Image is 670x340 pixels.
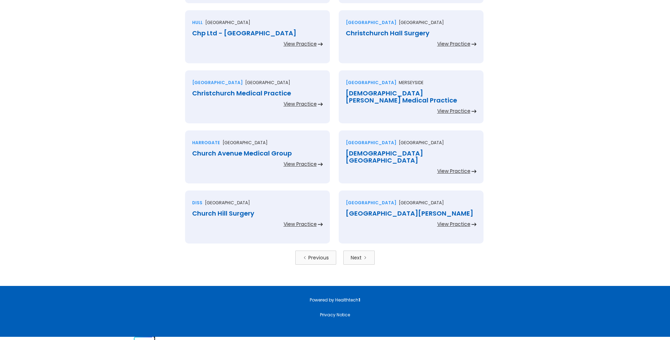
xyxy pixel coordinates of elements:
div: View Practice [437,40,470,47]
div: [GEOGRAPHIC_DATA][PERSON_NAME] [346,210,476,217]
div: Chp Ltd - [GEOGRAPHIC_DATA] [192,30,323,37]
a: [GEOGRAPHIC_DATA]Merseyside[DEMOGRAPHIC_DATA][PERSON_NAME] Medical PracticeView Practice [339,70,484,130]
a: Privacy Notice [320,312,350,318]
strong: 1 [358,297,360,303]
div: [GEOGRAPHIC_DATA] [346,199,396,206]
div: View Practice [437,168,470,175]
a: [GEOGRAPHIC_DATA][GEOGRAPHIC_DATA][GEOGRAPHIC_DATA][PERSON_NAME]View Practice [339,190,484,251]
div: View Practice [284,100,317,107]
p: [GEOGRAPHIC_DATA] [399,19,444,26]
a: [GEOGRAPHIC_DATA][GEOGRAPHIC_DATA]Christchurch Medical PracticeView Practice [185,70,330,130]
div: View Practice [284,160,317,168]
div: Christchurch Medical Practice [192,90,323,97]
a: Harrogate[GEOGRAPHIC_DATA]Church Avenue Medical GroupView Practice [185,130,330,190]
div: Christchurch Hall Surgery [346,30,476,37]
p: [GEOGRAPHIC_DATA] [399,139,444,146]
div: Harrogate [192,139,220,146]
a: [GEOGRAPHIC_DATA][GEOGRAPHIC_DATA]Christchurch Hall SurgeryView Practice [339,10,484,70]
div: View Practice [437,107,470,115]
a: Previous Page [295,251,336,265]
div: [DEMOGRAPHIC_DATA][PERSON_NAME] Medical Practice [346,90,476,104]
p: Merseyside [399,79,423,86]
div: View Practice [284,221,317,228]
div: [GEOGRAPHIC_DATA] [346,139,396,146]
div: Church Hill Surgery [192,210,323,217]
a: Hull[GEOGRAPHIC_DATA]Chp Ltd - [GEOGRAPHIC_DATA]View Practice [185,10,330,70]
div: View Practice [284,40,317,47]
p: [GEOGRAPHIC_DATA] [399,199,444,206]
div: List [185,251,485,265]
div: View Practice [437,221,470,228]
div: Hull [192,19,203,26]
div: Diss [192,199,202,206]
a: Powered by Healthtech1 [310,297,360,303]
p: [GEOGRAPHIC_DATA] [223,139,268,146]
div: [DEMOGRAPHIC_DATA][GEOGRAPHIC_DATA] [346,150,476,164]
div: Next [351,254,362,261]
p: [GEOGRAPHIC_DATA] [205,199,250,206]
div: [GEOGRAPHIC_DATA] [192,79,243,86]
div: Church Avenue Medical Group [192,150,323,157]
div: [GEOGRAPHIC_DATA] [346,19,396,26]
div: Previous [308,254,329,261]
a: [GEOGRAPHIC_DATA][GEOGRAPHIC_DATA][DEMOGRAPHIC_DATA][GEOGRAPHIC_DATA]View Practice [339,130,484,190]
p: [GEOGRAPHIC_DATA] [245,79,290,86]
div: [GEOGRAPHIC_DATA] [346,79,396,86]
p: [GEOGRAPHIC_DATA] [205,19,250,26]
a: Next Page [343,251,375,265]
a: Diss[GEOGRAPHIC_DATA]Church Hill SurgeryView Practice [185,190,330,251]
